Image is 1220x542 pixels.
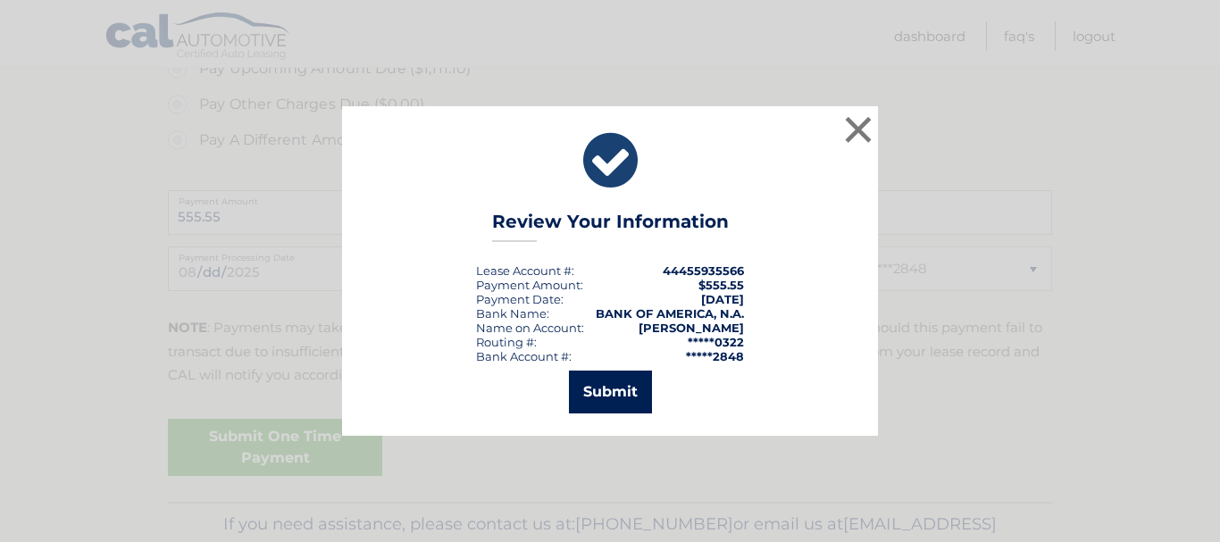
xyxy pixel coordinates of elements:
[663,263,744,278] strong: 44455935566
[476,321,584,335] div: Name on Account:
[596,306,744,321] strong: BANK OF AMERICA, N.A.
[476,292,561,306] span: Payment Date
[476,278,583,292] div: Payment Amount:
[569,371,652,413] button: Submit
[698,278,744,292] span: $555.55
[492,211,729,242] h3: Review Your Information
[701,292,744,306] span: [DATE]
[476,292,564,306] div: :
[476,349,572,363] div: Bank Account #:
[476,263,574,278] div: Lease Account #:
[840,112,876,147] button: ×
[476,335,537,349] div: Routing #:
[476,306,549,321] div: Bank Name:
[639,321,744,335] strong: [PERSON_NAME]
